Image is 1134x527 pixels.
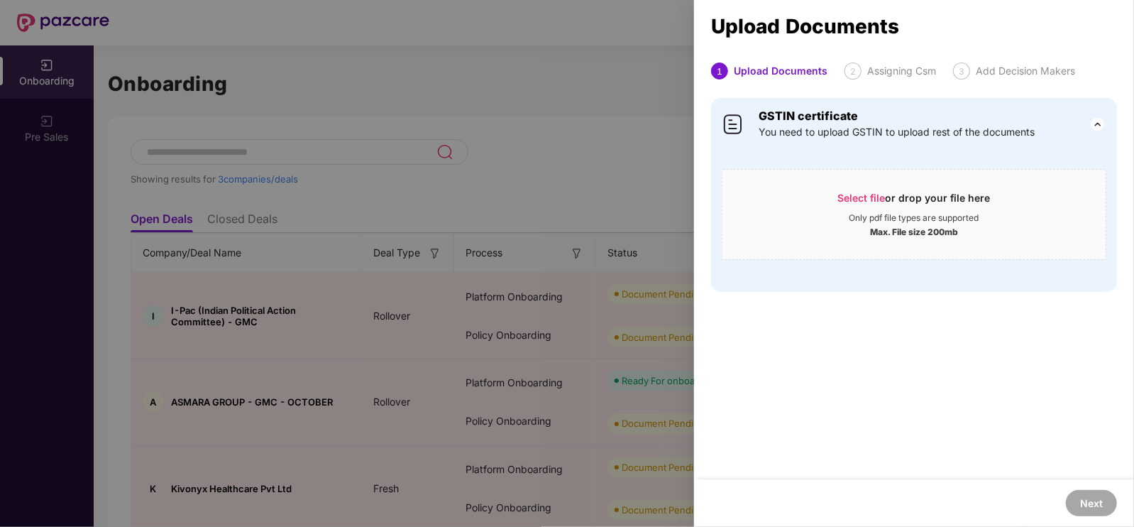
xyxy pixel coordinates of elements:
div: Upload Documents [734,63,827,80]
div: Upload Documents [711,18,1117,34]
button: Next [1066,490,1117,516]
span: Select fileor drop your file hereOnly pdf file types are supportedMax. File size 200mb [722,180,1106,249]
span: 2 [850,66,856,77]
div: Max. File size 200mb [870,224,958,238]
b: GSTIN certificate [759,109,858,123]
div: Only pdf file types are supported [849,212,979,224]
img: svg+xml;base64,PHN2ZyB4bWxucz0iaHR0cDovL3d3dy53My5vcmcvMjAwMC9zdmciIHdpZHRoPSI0MCIgaGVpZ2h0PSI0MC... [722,113,744,136]
span: 1 [717,66,722,77]
div: or drop your file here [838,191,991,212]
img: svg+xml;base64,PHN2ZyB3aWR0aD0iMjQiIGhlaWdodD0iMjQiIHZpZXdCb3g9IjAgMCAyNCAyNCIgZmlsbD0ibm9uZSIgeG... [1089,116,1106,133]
span: Select file [838,192,886,204]
span: 3 [959,66,964,77]
span: You need to upload GSTIN to upload rest of the documents [759,124,1035,140]
div: Assigning Csm [867,63,936,80]
div: Add Decision Makers [976,63,1075,80]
